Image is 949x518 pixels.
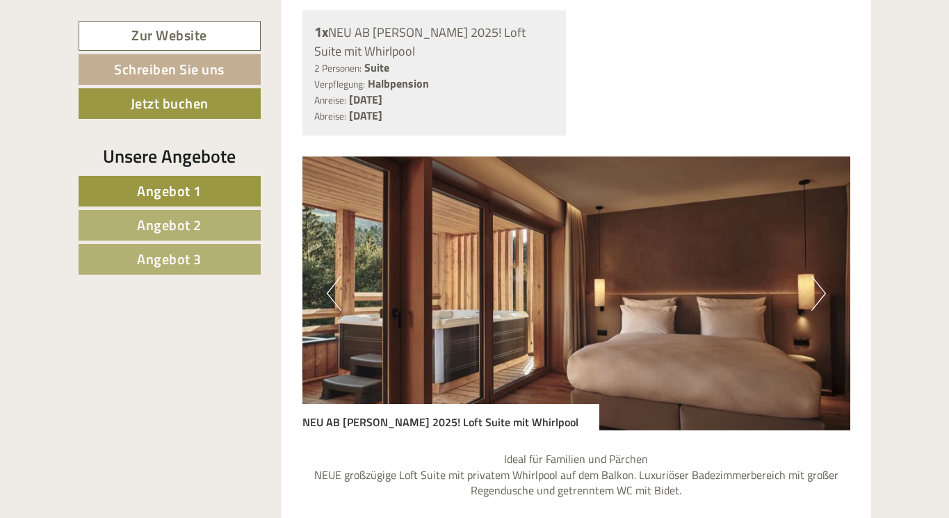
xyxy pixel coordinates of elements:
[327,276,341,311] button: Previous
[368,75,429,92] b: Halbpension
[79,88,261,119] a: Jetzt buchen
[79,54,261,85] a: Schreiben Sie uns
[314,109,346,123] small: Abreise:
[314,93,346,107] small: Anreise:
[79,21,261,51] a: Zur Website
[349,91,382,108] b: [DATE]
[314,61,362,75] small: 2 Personen:
[811,276,826,311] button: Next
[349,107,382,124] b: [DATE]
[302,156,850,430] img: image
[302,404,599,430] div: NEU AB [PERSON_NAME] 2025! Loft Suite mit Whirlpool
[364,59,389,76] b: Suite
[314,21,328,42] b: 1x
[314,77,365,91] small: Verpflegung:
[137,214,202,236] span: Angebot 2
[137,248,202,270] span: Angebot 3
[314,22,554,60] div: NEU AB [PERSON_NAME] 2025! Loft Suite mit Whirlpool
[137,180,202,202] span: Angebot 1
[79,143,261,169] div: Unsere Angebote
